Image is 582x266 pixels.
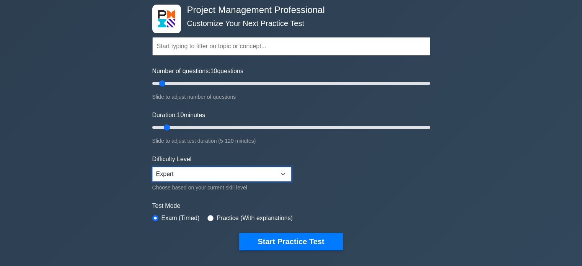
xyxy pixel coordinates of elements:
[217,214,293,223] label: Practice (With explanations)
[152,67,243,76] label: Number of questions: questions
[152,37,430,55] input: Start typing to filter on topic or concept...
[152,136,430,145] div: Slide to adjust test duration (5-120 minutes)
[152,201,430,211] label: Test Mode
[210,68,217,74] span: 10
[152,155,192,164] label: Difficulty Level
[184,5,393,16] h4: Project Management Professional
[152,183,291,192] div: Choose based on your current skill level
[161,214,200,223] label: Exam (Timed)
[177,112,184,118] span: 10
[239,233,342,250] button: Start Practice Test
[152,111,205,120] label: Duration: minutes
[152,92,430,101] div: Slide to adjust number of questions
